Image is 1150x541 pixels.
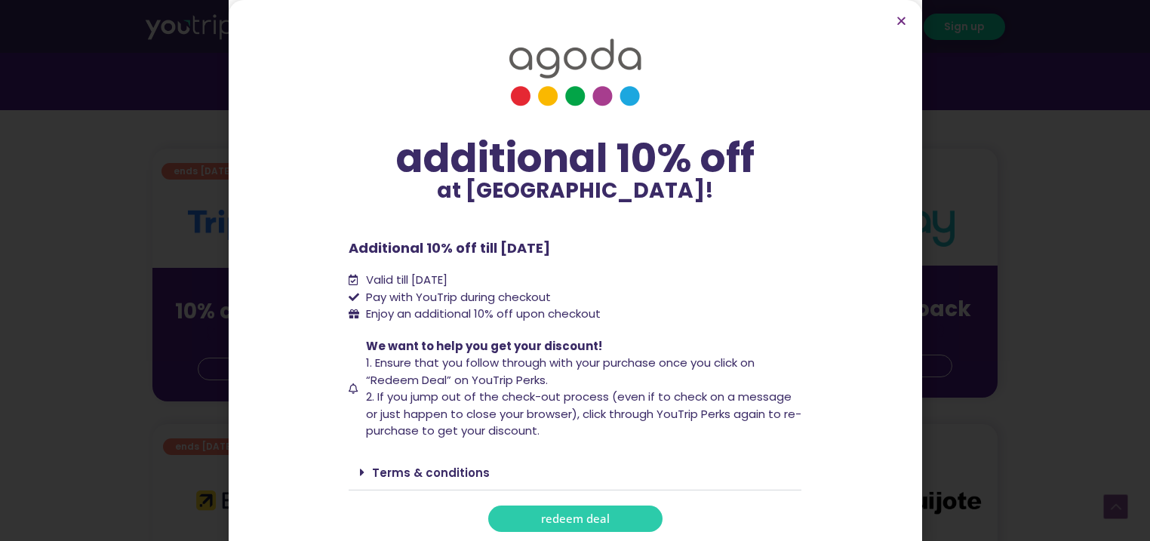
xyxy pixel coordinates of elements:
p: at [GEOGRAPHIC_DATA]! [349,180,801,201]
a: Close [896,15,907,26]
span: 2. If you jump out of the check-out process (even if to check on a message or just happen to clos... [366,389,801,438]
span: Enjoy an additional 10% off upon checkout [366,306,601,321]
a: Terms & conditions [372,465,490,481]
p: Additional 10% off till [DATE] [349,238,801,258]
div: Terms & conditions [349,455,801,490]
span: 1. Ensure that you follow through with your purchase once you click on “Redeem Deal” on YouTrip P... [366,355,755,388]
span: Pay with YouTrip during checkout [362,289,551,306]
a: redeem deal [488,506,663,532]
span: Valid till [DATE] [362,272,447,289]
span: We want to help you get your discount! [366,338,602,354]
div: additional 10% off [349,137,801,180]
span: redeem deal [541,513,610,524]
